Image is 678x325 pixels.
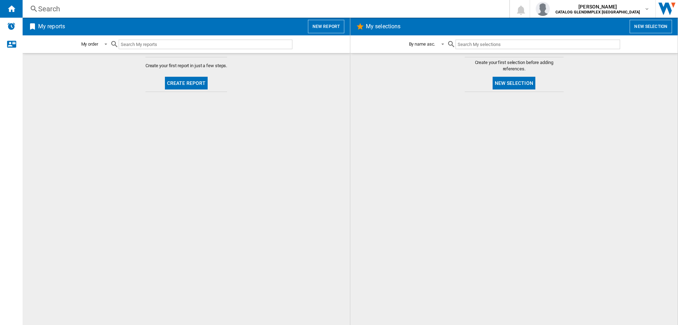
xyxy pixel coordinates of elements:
img: alerts-logo.svg [7,22,16,30]
input: Search My selections [456,40,620,49]
button: New report [308,20,344,33]
div: Search [38,4,491,14]
b: CATALOG GLENDIMPLEX [GEOGRAPHIC_DATA] [555,10,640,14]
h2: My selections [364,20,402,33]
button: Create report [165,77,208,89]
div: By name asc. [409,41,435,47]
button: New selection [493,77,535,89]
button: New selection [630,20,672,33]
span: [PERSON_NAME] [555,3,640,10]
img: profile.jpg [536,2,550,16]
span: Create your first selection before adding references. [465,59,564,72]
input: Search My reports [119,40,292,49]
span: Create your first report in just a few steps. [145,63,227,69]
h2: My reports [37,20,66,33]
div: My order [81,41,98,47]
